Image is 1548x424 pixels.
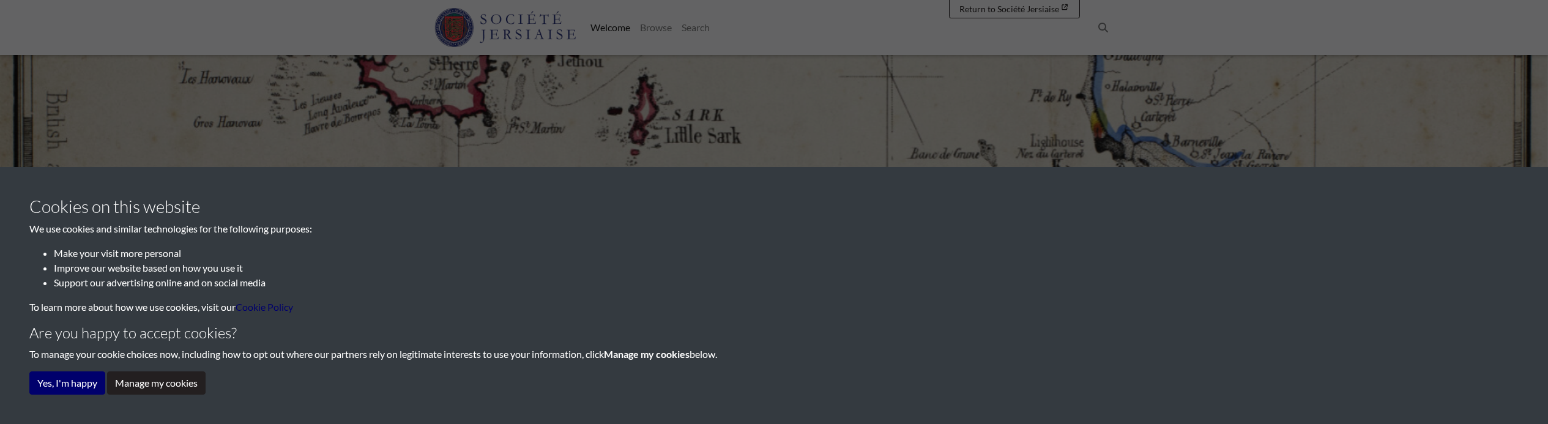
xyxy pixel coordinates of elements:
li: Support our advertising online and on social media [54,275,1519,290]
button: Manage my cookies [107,371,206,395]
h4: Are you happy to accept cookies? [29,324,1519,342]
p: To manage your cookie choices now, including how to opt out where our partners rely on legitimate... [29,347,1519,362]
p: We use cookies and similar technologies for the following purposes: [29,221,1519,236]
h3: Cookies on this website [29,196,1519,217]
li: Improve our website based on how you use it [54,261,1519,275]
a: learn more about cookies [236,301,293,313]
button: Yes, I'm happy [29,371,105,395]
li: Make your visit more personal [54,246,1519,261]
p: To learn more about how we use cookies, visit our [29,300,1519,314]
strong: Manage my cookies [604,348,690,360]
